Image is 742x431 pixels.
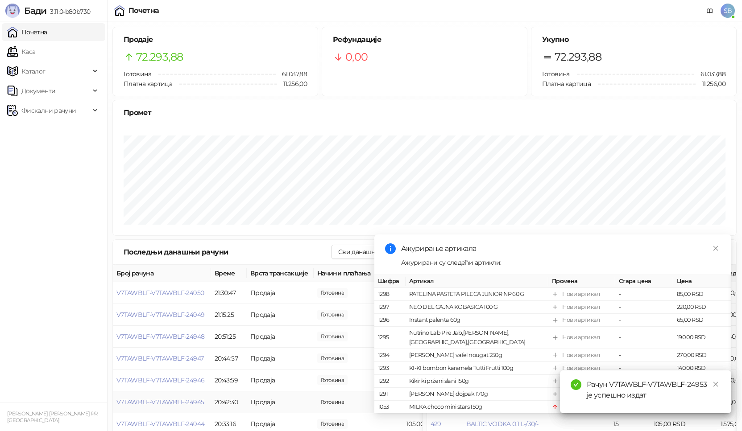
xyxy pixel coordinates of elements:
[374,275,406,288] th: Шифра
[247,369,314,391] td: Продаја
[116,420,204,428] button: V7TAWBLF-V7TAWBLF-24944
[7,43,35,61] a: Каса
[374,327,406,349] td: 1295
[542,70,570,78] span: Готовина
[136,49,183,66] span: 72.293,88
[21,62,46,80] span: Каталог
[562,316,600,324] div: Нови артикал
[317,419,348,429] span: 105,00
[374,301,406,314] td: 1297
[571,379,581,390] span: check-circle
[247,391,314,413] td: Продаја
[673,301,731,314] td: 220,00 RSD
[374,288,406,301] td: 1298
[116,289,204,297] span: V7TAWBLF-V7TAWBLF-24950
[406,327,548,349] td: Nutrino Lab Pire Jab,[PERSON_NAME],[GEOGRAPHIC_DATA],[GEOGRAPHIC_DATA]
[406,388,548,401] td: [PERSON_NAME] dojpak 170g
[562,333,600,342] div: Нови артикал
[406,375,548,388] td: Kikiriki prženi slani 150g
[615,327,673,349] td: -
[24,5,46,16] span: Бади
[211,348,247,369] td: 20:44:57
[46,8,90,16] span: 3.11.0-b80b730
[466,420,539,428] button: BALTIC VODKA 0.1 L-/30/-
[562,303,600,312] div: Нови артикал
[374,314,406,327] td: 1296
[276,69,307,79] span: 61.037,88
[317,332,348,341] span: 105,00
[116,376,204,384] button: V7TAWBLF-V7TAWBLF-24946
[673,349,731,361] td: 270,00 RSD
[124,107,725,118] div: Промет
[542,80,591,88] span: Платна картица
[317,310,348,320] span: 586,00
[21,102,76,119] span: Фискални рачуни
[587,379,721,401] div: Рачун V7TAWBLF-V7TAWBLF-24953 је успешно издат
[374,401,406,414] td: 1053
[694,69,725,79] span: 61.037,88
[406,349,548,361] td: [PERSON_NAME] vafel nougat 250g
[562,350,600,359] div: Нови артикал
[247,326,314,348] td: Продаја
[129,7,159,14] div: Почетна
[247,282,314,304] td: Продаја
[5,4,20,18] img: Logo
[385,243,396,254] span: info-circle
[406,401,548,414] td: MILKA choco mini stars 150g
[713,381,719,387] span: close
[124,70,151,78] span: Готовина
[247,304,314,326] td: Продаја
[696,79,725,89] span: 11.256,00
[703,4,717,18] a: Документација
[317,353,348,363] span: 410,00
[615,275,673,288] th: Стара цена
[116,354,203,362] button: V7TAWBLF-V7TAWBLF-24947
[7,23,47,41] a: Почетна
[124,246,331,258] div: Последњи данашњи рачуни
[124,34,307,45] h5: Продаје
[673,288,731,301] td: 85,00 RSD
[317,397,348,407] span: 175,00
[21,82,55,100] span: Документи
[548,275,615,288] th: Промена
[333,34,516,45] h5: Рефундације
[211,369,247,391] td: 20:43:59
[116,332,204,341] button: V7TAWBLF-V7TAWBLF-24948
[673,362,731,375] td: 140,00 RSD
[116,398,204,406] button: V7TAWBLF-V7TAWBLF-24945
[406,301,548,314] td: NEO DEL CAJNA KOBASICA 100 G
[317,375,348,385] span: 486,00
[345,49,368,66] span: 0,00
[406,288,548,301] td: PATELINA PASTETA PILECA JUNIOR NP 60 G
[673,314,731,327] td: 65,00 RSD
[7,410,98,423] small: [PERSON_NAME] [PERSON_NAME] PR [GEOGRAPHIC_DATA]
[615,362,673,375] td: -
[247,265,314,282] th: Врста трансакције
[555,49,601,66] span: 72.293,88
[317,288,348,298] span: 773,00
[615,349,673,361] td: -
[542,34,725,45] h5: Укупно
[116,311,204,319] button: V7TAWBLF-V7TAWBLF-24949
[374,388,406,401] td: 1291
[211,282,247,304] td: 21:30:47
[401,258,721,267] div: Ажурирани су следећи артикли:
[431,420,441,428] button: 429
[615,288,673,301] td: -
[711,243,721,253] a: Close
[406,362,548,375] td: KI-KI bombon karamela Tutti Frutti 100g
[406,275,548,288] th: Артикал
[673,275,731,288] th: Цена
[277,79,307,89] span: 11.256,00
[211,304,247,326] td: 21:15:25
[247,348,314,369] td: Продаја
[374,375,406,388] td: 1292
[713,245,719,251] span: close
[721,4,735,18] span: SB
[615,314,673,327] td: -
